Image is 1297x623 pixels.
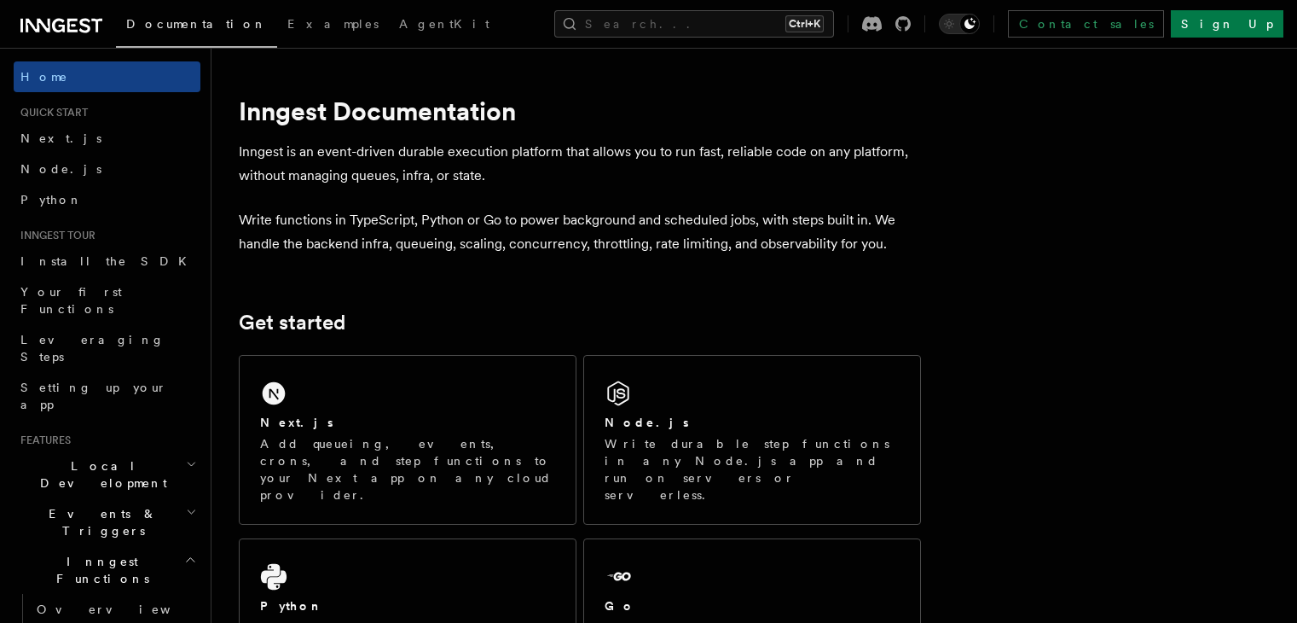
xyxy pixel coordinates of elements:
[14,324,200,372] a: Leveraging Steps
[785,15,824,32] kbd: Ctrl+K
[14,154,200,184] a: Node.js
[605,414,689,431] h2: Node.js
[14,546,200,594] button: Inngest Functions
[1008,10,1164,38] a: Contact sales
[287,17,379,31] span: Examples
[260,435,555,504] p: Add queueing, events, crons, and step functions to your Next app on any cloud provider.
[20,131,101,145] span: Next.js
[239,208,921,256] p: Write functions in TypeScript, Python or Go to power background and scheduled jobs, with steps bu...
[399,17,489,31] span: AgentKit
[14,61,200,92] a: Home
[1171,10,1283,38] a: Sign Up
[14,451,200,498] button: Local Development
[37,603,212,616] span: Overview
[554,10,834,38] button: Search...Ctrl+K
[20,285,122,316] span: Your first Functions
[14,457,186,492] span: Local Development
[14,553,184,587] span: Inngest Functions
[20,193,83,207] span: Python
[277,5,389,46] a: Examples
[239,140,921,188] p: Inngest is an event-driven durable execution platform that allows you to run fast, reliable code ...
[389,5,500,46] a: AgentKit
[14,277,200,324] a: Your first Functions
[126,17,267,31] span: Documentation
[14,505,186,539] span: Events & Triggers
[14,184,200,215] a: Python
[20,162,101,176] span: Node.js
[260,414,333,431] h2: Next.js
[20,254,197,268] span: Install the SDK
[116,5,277,48] a: Documentation
[14,106,88,119] span: Quick start
[14,434,71,447] span: Features
[14,229,96,242] span: Inngest tour
[239,355,576,525] a: Next.jsAdd queueing, events, crons, and step functions to your Next app on any cloud provider.
[605,597,635,614] h2: Go
[14,372,200,420] a: Setting up your app
[939,14,980,34] button: Toggle dark mode
[20,333,165,364] span: Leveraging Steps
[20,381,167,411] span: Setting up your app
[14,246,200,277] a: Install the SDK
[239,96,921,126] h1: Inngest Documentation
[239,311,345,335] a: Get started
[14,123,200,154] a: Next.js
[14,498,200,546] button: Events & Triggers
[260,597,323,614] h2: Python
[20,68,68,85] span: Home
[605,435,900,504] p: Write durable step functions in any Node.js app and run on servers or serverless.
[583,355,921,525] a: Node.jsWrite durable step functions in any Node.js app and run on servers or serverless.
